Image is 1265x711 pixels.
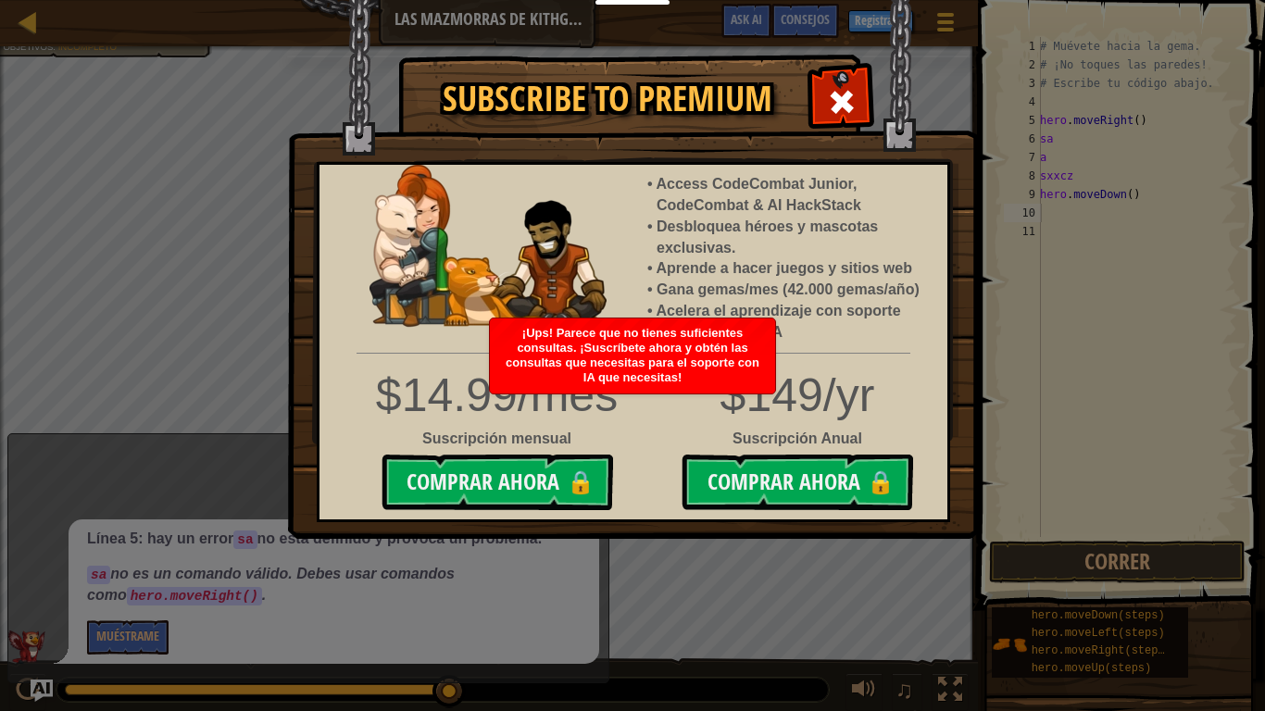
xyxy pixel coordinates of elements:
li: Acelera el aprendizaje con soporte potenciado por IA [657,301,929,343]
li: Access CodeCombat Junior, CodeCombat & AI HackStack [657,174,929,217]
div: $149/yr [306,363,961,429]
img: anya-and-nando-pet.webp [369,165,607,331]
li: Aprende a hacer juegos y sitios web [657,258,929,280]
li: Desbloquea héroes y mascotas exclusivas. [657,217,929,259]
div: Suscripción mensual [374,429,620,450]
h1: Subscribe to Premium [418,80,797,118]
button: Comprar ahora🔒 [682,455,913,510]
span: ¡Ups! Parece que no tienes suficientes consultas. ¡Suscríbete ahora y obtén las consultas que nec... [506,326,759,384]
li: Gana gemas/mes (42.000 gemas/año) [657,280,929,301]
button: Comprar ahora🔒 [382,455,613,510]
div: Suscripción Anual [306,429,961,450]
div: $14.99/mes [374,363,620,429]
